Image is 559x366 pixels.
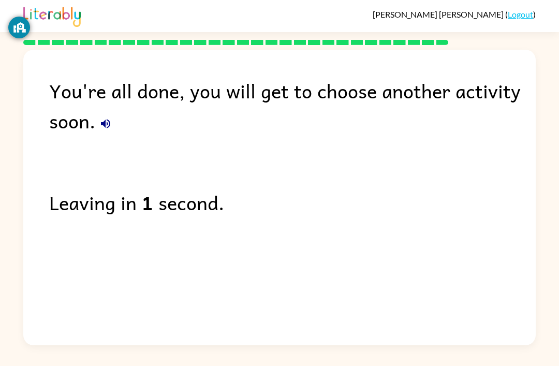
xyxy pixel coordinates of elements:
span: [PERSON_NAME] [PERSON_NAME] [373,9,505,19]
button: GoGuardian Privacy Information [8,17,30,38]
b: 1 [142,187,153,217]
img: Literably [23,4,81,27]
a: Logout [508,9,533,19]
div: Leaving in second. [49,187,536,217]
div: You're all done, you will get to choose another activity soon. [49,76,536,136]
div: ( ) [373,9,536,19]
